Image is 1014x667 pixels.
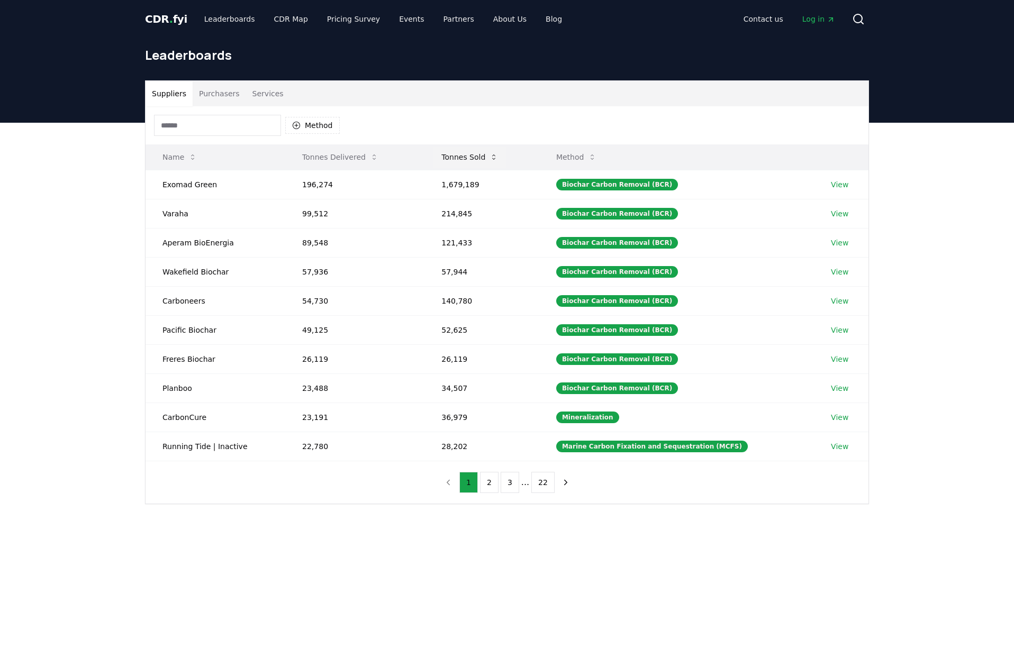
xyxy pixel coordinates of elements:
a: Events [391,10,432,29]
td: Planboo [146,373,285,403]
a: Partners [435,10,483,29]
td: 99,512 [285,199,424,228]
td: Exomad Green [146,170,285,199]
td: 26,119 [424,344,539,373]
a: View [831,237,848,248]
td: 49,125 [285,315,424,344]
a: View [831,383,848,394]
td: Freres Biochar [146,344,285,373]
div: Marine Carbon Fixation and Sequestration (MCFS) [556,441,748,452]
td: 23,191 [285,403,424,432]
td: Aperam BioEnergia [146,228,285,257]
button: Tonnes Sold [433,147,506,168]
td: 214,845 [424,199,539,228]
a: CDR.fyi [145,12,187,26]
div: Biochar Carbon Removal (BCR) [556,382,678,394]
td: CarbonCure [146,403,285,432]
div: Biochar Carbon Removal (BCR) [556,266,678,278]
a: CDR Map [266,10,316,29]
div: Mineralization [556,412,619,423]
td: 89,548 [285,228,424,257]
a: View [831,325,848,335]
span: CDR fyi [145,13,187,25]
button: Method [285,117,340,134]
button: Suppliers [146,81,193,106]
a: View [831,354,848,364]
td: 57,944 [424,257,539,286]
div: Biochar Carbon Removal (BCR) [556,208,678,220]
td: 196,274 [285,170,424,199]
h1: Leaderboards [145,47,869,63]
div: Biochar Carbon Removal (BCR) [556,295,678,307]
div: Biochar Carbon Removal (BCR) [556,353,678,365]
button: 2 [480,472,499,493]
td: Wakefield Biochar [146,257,285,286]
li: ... [521,476,529,489]
td: 54,730 [285,286,424,315]
td: Varaha [146,199,285,228]
a: Log in [794,10,844,29]
button: Purchasers [193,81,246,106]
nav: Main [196,10,571,29]
td: 34,507 [424,373,539,403]
td: 1,679,189 [424,170,539,199]
div: Biochar Carbon Removal (BCR) [556,179,678,190]
a: Contact us [735,10,792,29]
button: Name [154,147,205,168]
span: Log in [802,14,835,24]
span: . [169,13,173,25]
button: 1 [459,472,478,493]
div: Biochar Carbon Removal (BCR) [556,324,678,336]
div: Biochar Carbon Removal (BCR) [556,237,678,249]
a: View [831,179,848,190]
td: 57,936 [285,257,424,286]
td: 140,780 [424,286,539,315]
a: About Us [485,10,535,29]
button: 3 [501,472,519,493]
a: Blog [537,10,571,29]
a: View [831,296,848,306]
button: 22 [531,472,555,493]
a: View [831,267,848,277]
td: 22,780 [285,432,424,461]
a: View [831,412,848,423]
td: Pacific Biochar [146,315,285,344]
td: Carboneers [146,286,285,315]
td: 121,433 [424,228,539,257]
td: 28,202 [424,432,539,461]
a: View [831,441,848,452]
button: Tonnes Delivered [294,147,387,168]
button: Method [548,147,605,168]
a: Pricing Survey [319,10,388,29]
td: Running Tide | Inactive [146,432,285,461]
a: Leaderboards [196,10,264,29]
button: Services [246,81,290,106]
td: 23,488 [285,373,424,403]
td: 26,119 [285,344,424,373]
nav: Main [735,10,844,29]
td: 36,979 [424,403,539,432]
td: 52,625 [424,315,539,344]
a: View [831,208,848,219]
button: next page [557,472,575,493]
